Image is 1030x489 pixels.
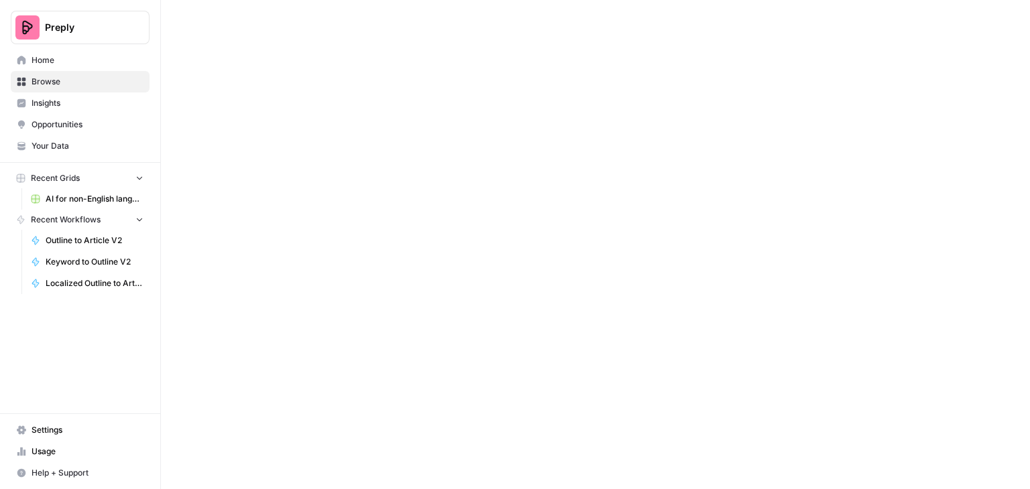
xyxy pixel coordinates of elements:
[32,445,144,458] span: Usage
[32,119,144,131] span: Opportunities
[32,54,144,66] span: Home
[25,188,150,210] a: AI for non-English languages
[32,467,144,479] span: Help + Support
[32,424,144,436] span: Settings
[46,193,144,205] span: AI for non-English languages
[11,114,150,135] a: Opportunities
[11,441,150,462] a: Usage
[25,230,150,251] a: Outline to Article V2
[11,135,150,157] a: Your Data
[32,140,144,152] span: Your Data
[32,76,144,88] span: Browse
[31,172,80,184] span: Recent Grids
[11,419,150,441] a: Settings
[32,97,144,109] span: Insights
[11,168,150,188] button: Recent Grids
[11,50,150,71] a: Home
[11,11,150,44] button: Workspace: Preply
[11,210,150,230] button: Recent Workflows
[11,462,150,484] button: Help + Support
[15,15,40,40] img: Preply Logo
[25,273,150,294] a: Localized Outline to Article
[31,214,101,226] span: Recent Workflows
[11,71,150,92] a: Browse
[46,256,144,268] span: Keyword to Outline V2
[25,251,150,273] a: Keyword to Outline V2
[46,234,144,247] span: Outline to Article V2
[45,21,126,34] span: Preply
[11,92,150,114] a: Insights
[46,277,144,289] span: Localized Outline to Article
